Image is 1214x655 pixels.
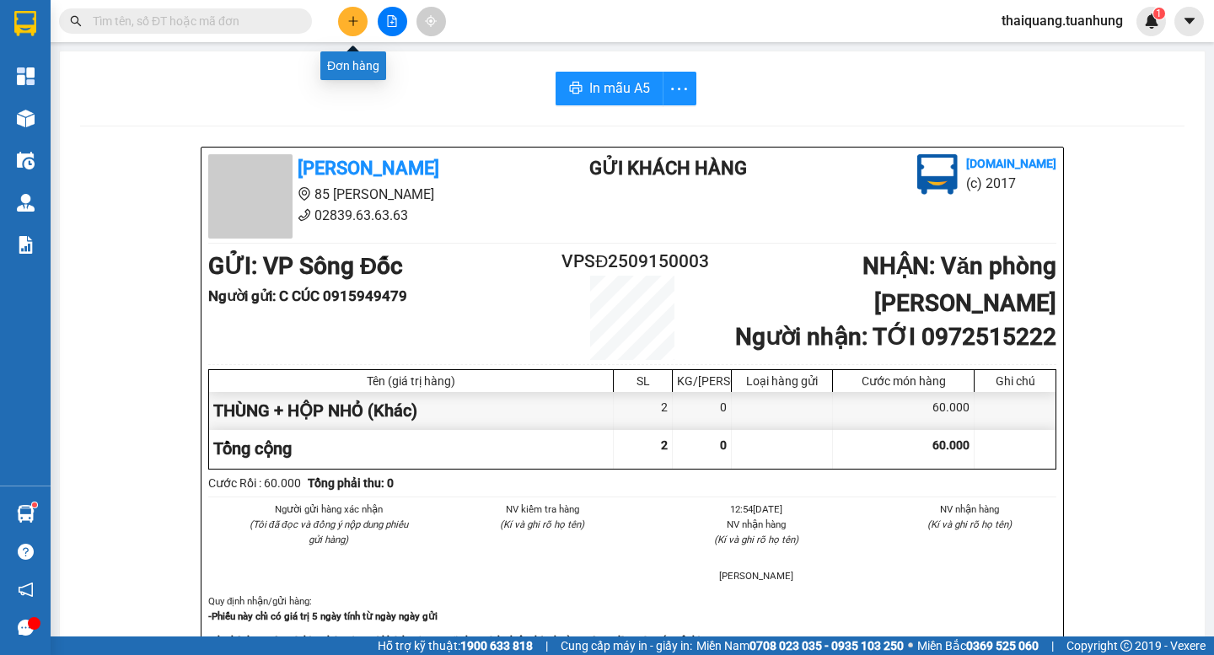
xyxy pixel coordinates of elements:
img: warehouse-icon [17,152,35,169]
span: | [545,636,548,655]
i: (Kí và ghi rõ họ tên) [714,534,798,545]
span: Miền Bắc [917,636,1039,655]
div: 2 [614,392,673,430]
li: Người gửi hàng xác nhận [242,502,416,517]
div: Ghi chú [979,374,1051,388]
b: Gửi khách hàng [589,158,747,179]
h2: VPSĐ2509150003 [561,248,703,276]
span: question-circle [18,544,34,560]
img: warehouse-icon [17,194,35,212]
span: plus [347,15,359,27]
li: 85 [PERSON_NAME] [208,184,522,205]
li: NV kiểm tra hàng [456,502,630,517]
strong: -Khi thất lạc, mất mát hàng hóa của quý khách, công ty sẽ chịu trách nhiệm bồi thường gấp 10 lần ... [208,635,713,647]
li: 12:54[DATE] [669,502,843,517]
div: Tên (giá trị hàng) [213,374,609,388]
b: GỬI : VP Sông Đốc [208,252,403,280]
span: printer [569,81,583,97]
img: solution-icon [17,236,35,254]
img: logo-vxr [14,11,36,36]
div: 0 [673,392,732,430]
div: SL [618,374,668,388]
strong: 0369 525 060 [966,639,1039,652]
span: | [1051,636,1054,655]
div: Cước món hàng [837,374,970,388]
span: 0 [720,438,727,452]
span: 1 [1156,8,1162,19]
li: [PERSON_NAME] [669,568,843,583]
li: 02839.63.63.63 [208,205,522,226]
div: Cước Rồi : 60.000 [208,474,301,492]
sup: 1 [1153,8,1165,19]
button: file-add [378,7,407,36]
button: caret-down [1174,7,1204,36]
div: 60.000 [833,392,975,430]
button: more [663,72,696,105]
img: warehouse-icon [17,505,35,523]
li: NV nhận hàng [884,502,1057,517]
span: 60.000 [932,438,970,452]
span: notification [18,582,34,598]
span: thaiquang.tuanhung [988,10,1136,31]
div: Loại hàng gửi [736,374,828,388]
span: 2 [661,438,668,452]
strong: 0708 023 035 - 0935 103 250 [749,639,904,652]
span: phone [298,208,311,222]
strong: 1900 633 818 [460,639,533,652]
span: file-add [386,15,398,27]
b: Tổng phải thu: 0 [308,476,394,490]
div: KG/[PERSON_NAME] [677,374,727,388]
img: icon-new-feature [1144,13,1159,29]
b: Người nhận : TỚI 0972515222 [735,323,1056,351]
span: more [663,78,696,99]
span: search [70,15,82,27]
div: THÙNG + HỘP NHỎ (Khác) [209,392,614,430]
button: printerIn mẫu A5 [556,72,663,105]
span: ⚪️ [908,642,913,649]
span: copyright [1120,640,1132,652]
button: aim [416,7,446,36]
input: Tìm tên, số ĐT hoặc mã đơn [93,12,292,30]
span: environment [298,187,311,201]
b: [DOMAIN_NAME] [966,157,1056,170]
span: Miền Nam [696,636,904,655]
li: NV nhận hàng [669,517,843,532]
i: (Kí và ghi rõ họ tên) [927,518,1012,530]
span: In mẫu A5 [589,78,650,99]
li: (c) 2017 [966,173,1056,194]
span: aim [425,15,437,27]
b: NHẬN : Văn phòng [PERSON_NAME] [862,252,1056,317]
i: (Kí và ghi rõ họ tên) [500,518,584,530]
img: logo.jpg [917,154,958,195]
span: Tổng cộng [213,438,292,459]
b: [PERSON_NAME] [298,158,439,179]
strong: -Phiếu này chỉ có giá trị 5 ngày tính từ ngày ngày gửi [208,610,438,622]
img: warehouse-icon [17,110,35,127]
button: plus [338,7,368,36]
i: (Tôi đã đọc và đồng ý nộp dung phiếu gửi hàng) [250,518,408,545]
span: message [18,620,34,636]
b: Người gửi : C CÚC 0915949479 [208,287,407,304]
span: Cung cấp máy in - giấy in: [561,636,692,655]
sup: 1 [32,502,37,507]
img: dashboard-icon [17,67,35,85]
span: Hỗ trợ kỹ thuật: [378,636,533,655]
span: caret-down [1182,13,1197,29]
